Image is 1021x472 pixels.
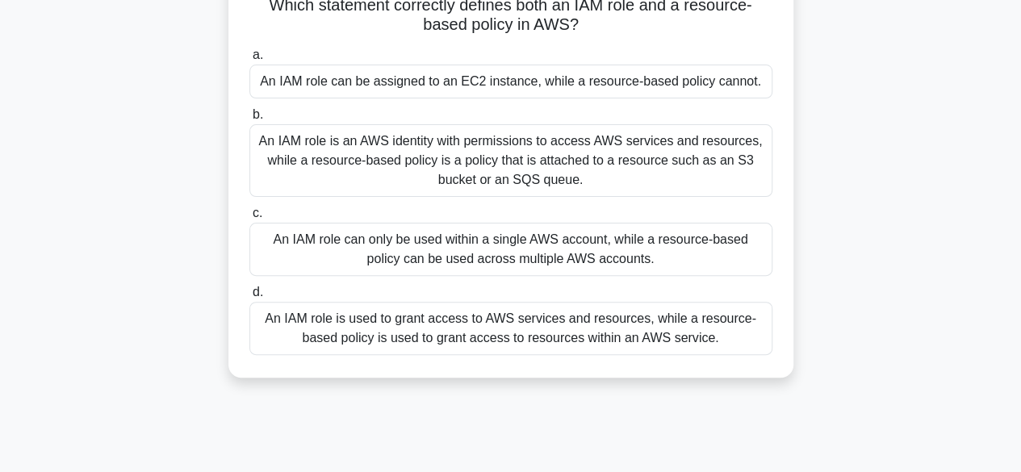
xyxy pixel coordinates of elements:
[249,65,772,98] div: An IAM role can be assigned to an EC2 instance, while a resource-based policy cannot.
[253,48,263,61] span: a.
[249,223,772,276] div: An IAM role can only be used within a single AWS account, while a resource-based policy can be us...
[253,285,263,299] span: d.
[249,124,772,197] div: An IAM role is an AWS identity with permissions to access AWS services and resources, while a res...
[253,206,262,219] span: c.
[253,107,263,121] span: b.
[249,302,772,355] div: An IAM role is used to grant access to AWS services and resources, while a resource-based policy ...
